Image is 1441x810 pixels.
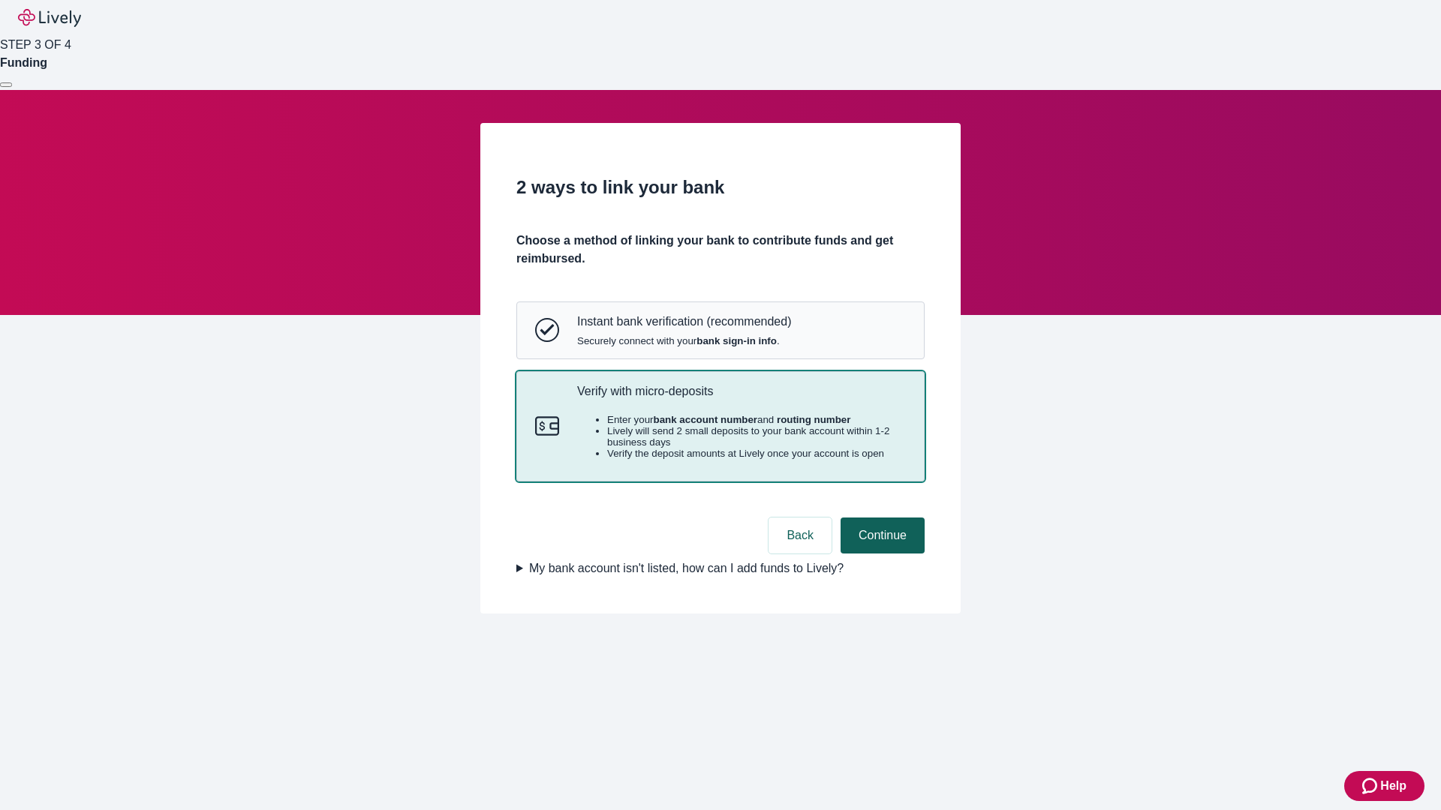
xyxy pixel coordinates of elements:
p: Instant bank verification (recommended) [577,314,791,328]
button: Back [769,517,832,553]
img: Lively [18,9,81,27]
button: Zendesk support iconHelp [1344,771,1424,801]
li: Verify the deposit amounts at Lively once your account is open [607,448,906,459]
li: Enter your and [607,414,906,425]
button: Instant bank verificationInstant bank verification (recommended)Securely connect with yourbank si... [517,302,924,358]
svg: Micro-deposits [535,414,559,438]
svg: Instant bank verification [535,318,559,342]
strong: routing number [777,414,850,425]
svg: Zendesk support icon [1362,777,1380,795]
h4: Choose a method of linking your bank to contribute funds and get reimbursed. [516,232,925,268]
p: Verify with micro-deposits [577,384,906,398]
summary: My bank account isn't listed, how can I add funds to Lively? [516,559,925,577]
button: Micro-depositsVerify with micro-depositsEnter yourbank account numberand routing numberLively wil... [517,372,924,481]
li: Lively will send 2 small deposits to your bank account within 1-2 business days [607,425,906,448]
strong: bank account number [654,414,758,425]
button: Continue [841,517,925,553]
span: Help [1380,777,1406,795]
strong: bank sign-in info [696,335,777,346]
h2: 2 ways to link your bank [516,174,925,201]
span: Securely connect with your . [577,335,791,346]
